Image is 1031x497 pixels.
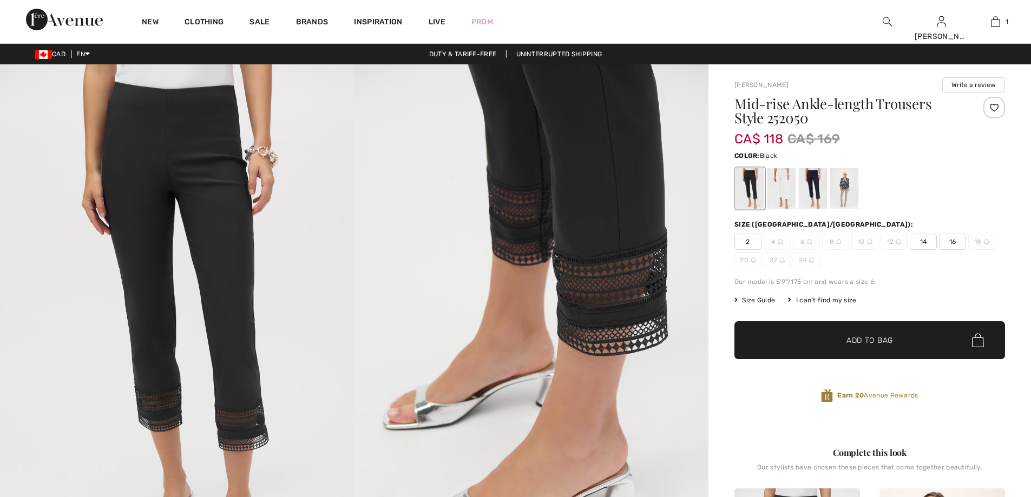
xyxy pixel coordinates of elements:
[937,16,946,26] a: Sign In
[915,31,968,42] div: [PERSON_NAME]
[830,168,858,209] div: Parchment
[881,234,908,250] span: 12
[734,252,761,268] span: 20
[867,239,872,244] img: ring-m.svg
[968,234,995,250] span: 18
[249,17,270,29] a: Sale
[807,239,812,244] img: ring-m.svg
[764,234,791,250] span: 4
[734,97,960,125] h1: Mid-rise Ankle-length Trousers Style 252050
[809,257,814,263] img: ring-m.svg
[471,16,493,28] a: Prom
[734,295,775,305] span: Size Guide
[991,15,1000,28] img: My Bag
[821,388,833,403] img: Avenue Rewards
[734,81,789,89] a: [PERSON_NAME]
[76,50,90,58] span: EN
[429,16,445,28] a: Live
[734,321,1005,359] button: Add to Bag
[354,17,402,29] span: Inspiration
[779,257,785,263] img: ring-m.svg
[846,335,893,346] span: Add to Bag
[767,168,796,209] div: White
[942,77,1005,92] button: Write a review
[937,15,946,28] img: My Info
[972,333,984,347] img: Bag.svg
[787,129,840,149] span: CA$ 169
[734,234,761,250] span: 2
[837,392,864,399] strong: Earn 20
[778,239,783,244] img: ring-m.svg
[734,121,783,147] span: CA$ 118
[185,17,224,29] a: Clothing
[836,239,842,244] img: ring-m.svg
[734,446,1005,459] div: Complete this look
[26,9,103,30] img: 1ère Avenue
[939,234,966,250] span: 16
[142,17,159,29] a: New
[984,239,989,244] img: ring-m.svg
[793,252,820,268] span: 24
[751,257,756,263] img: ring-m.svg
[788,295,856,305] div: I can't find my size
[736,168,764,209] div: Black
[969,15,1022,28] a: 1
[734,277,1005,287] div: Our model is 5'9"/175 cm and wears a size 6.
[760,152,778,160] span: Black
[799,168,827,209] div: Midnight Blue
[793,234,820,250] span: 6
[734,152,760,160] span: Color:
[35,50,70,58] span: CAD
[1006,17,1008,26] span: 1
[883,15,892,28] img: search the website
[896,239,901,244] img: ring-m.svg
[35,50,52,59] img: Canadian Dollar
[837,390,918,400] span: Avenue Rewards
[822,234,849,250] span: 8
[764,252,791,268] span: 22
[296,17,329,29] a: Brands
[734,220,915,229] div: Size ([GEOGRAPHIC_DATA]/[GEOGRAPHIC_DATA]):
[734,463,1005,480] div: Our stylists have chosen these pieces that come together beautifully.
[851,234,878,250] span: 10
[910,234,937,250] span: 14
